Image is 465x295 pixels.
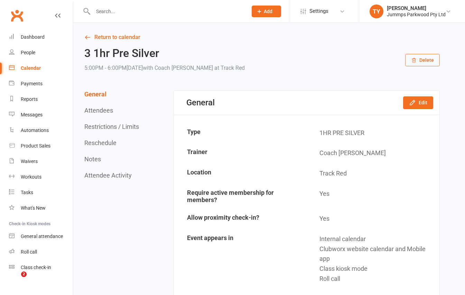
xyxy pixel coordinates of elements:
[264,9,272,14] span: Add
[9,169,73,185] a: Workouts
[21,50,35,55] div: People
[175,143,306,163] td: Trainer
[403,96,433,109] button: Edit
[21,174,41,180] div: Workouts
[319,264,434,274] div: Class kiosk mode
[307,209,439,229] td: Yes
[21,272,27,277] span: 2
[9,229,73,244] a: General attendance kiosk mode
[84,91,106,98] button: General
[84,32,440,42] a: Return to calendar
[9,76,73,92] a: Payments
[370,4,383,18] div: TY
[175,123,306,143] td: Type
[319,234,434,244] div: Internal calendar
[21,81,43,86] div: Payments
[9,260,73,275] a: Class kiosk mode
[21,112,43,117] div: Messages
[21,127,49,133] div: Automations
[84,172,132,179] button: Attendee Activity
[9,185,73,200] a: Tasks
[9,244,73,260] a: Roll call
[7,272,24,288] iframe: Intercom live chat
[21,143,50,149] div: Product Sales
[84,47,245,59] h2: 3 1hr Pre Silver
[8,7,26,24] a: Clubworx
[9,123,73,138] a: Automations
[84,107,113,114] button: Attendees
[21,265,51,270] div: Class check-in
[175,184,306,208] td: Require active membership for members?
[84,155,101,163] button: Notes
[309,3,328,19] span: Settings
[21,190,33,195] div: Tasks
[186,98,215,107] div: General
[9,60,73,76] a: Calendar
[405,54,440,66] button: Delete
[9,154,73,169] a: Waivers
[252,6,281,17] button: Add
[9,138,73,154] a: Product Sales
[319,274,434,284] div: Roll call
[307,184,439,208] td: Yes
[175,164,306,183] td: Location
[91,7,243,16] input: Search...
[9,92,73,107] a: Reports
[387,5,446,11] div: [PERSON_NAME]
[9,107,73,123] a: Messages
[307,143,439,163] td: Coach [PERSON_NAME]
[9,45,73,60] a: People
[84,63,245,73] div: 5:00PM - 6:00PM[DATE]
[307,123,439,143] td: 1HR PRE SILVER
[175,229,306,289] td: Event appears in
[21,159,38,164] div: Waivers
[21,96,38,102] div: Reports
[319,244,434,264] div: Clubworx website calendar and Mobile app
[21,249,37,255] div: Roll call
[21,234,63,239] div: General attendance
[143,65,213,71] span: with Coach [PERSON_NAME]
[387,11,446,18] div: Jummps Parkwood Pty Ltd
[21,205,46,211] div: What's New
[21,34,45,40] div: Dashboard
[9,200,73,216] a: What's New
[307,164,439,183] td: Track Red
[214,65,245,71] span: at Track Red
[21,65,41,71] div: Calendar
[9,29,73,45] a: Dashboard
[175,209,306,229] td: Allow proximity check-in?
[84,139,117,146] button: Reschedule
[84,123,139,130] button: Restrictions / Limits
